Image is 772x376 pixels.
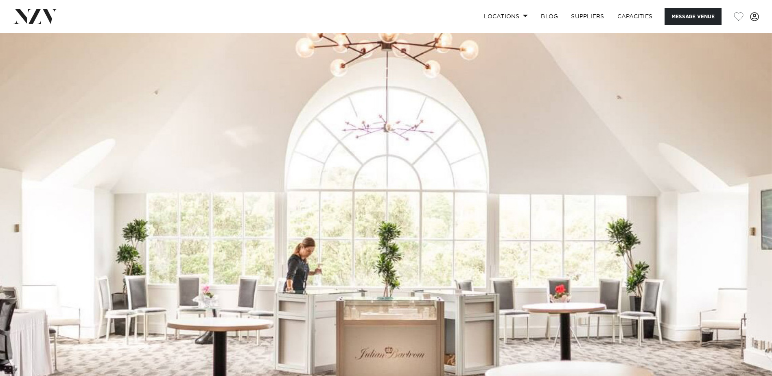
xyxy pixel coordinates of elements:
a: SUPPLIERS [564,8,610,25]
a: Locations [477,8,534,25]
img: nzv-logo.png [13,9,57,24]
a: BLOG [534,8,564,25]
button: Message Venue [665,8,722,25]
a: Capacities [611,8,659,25]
